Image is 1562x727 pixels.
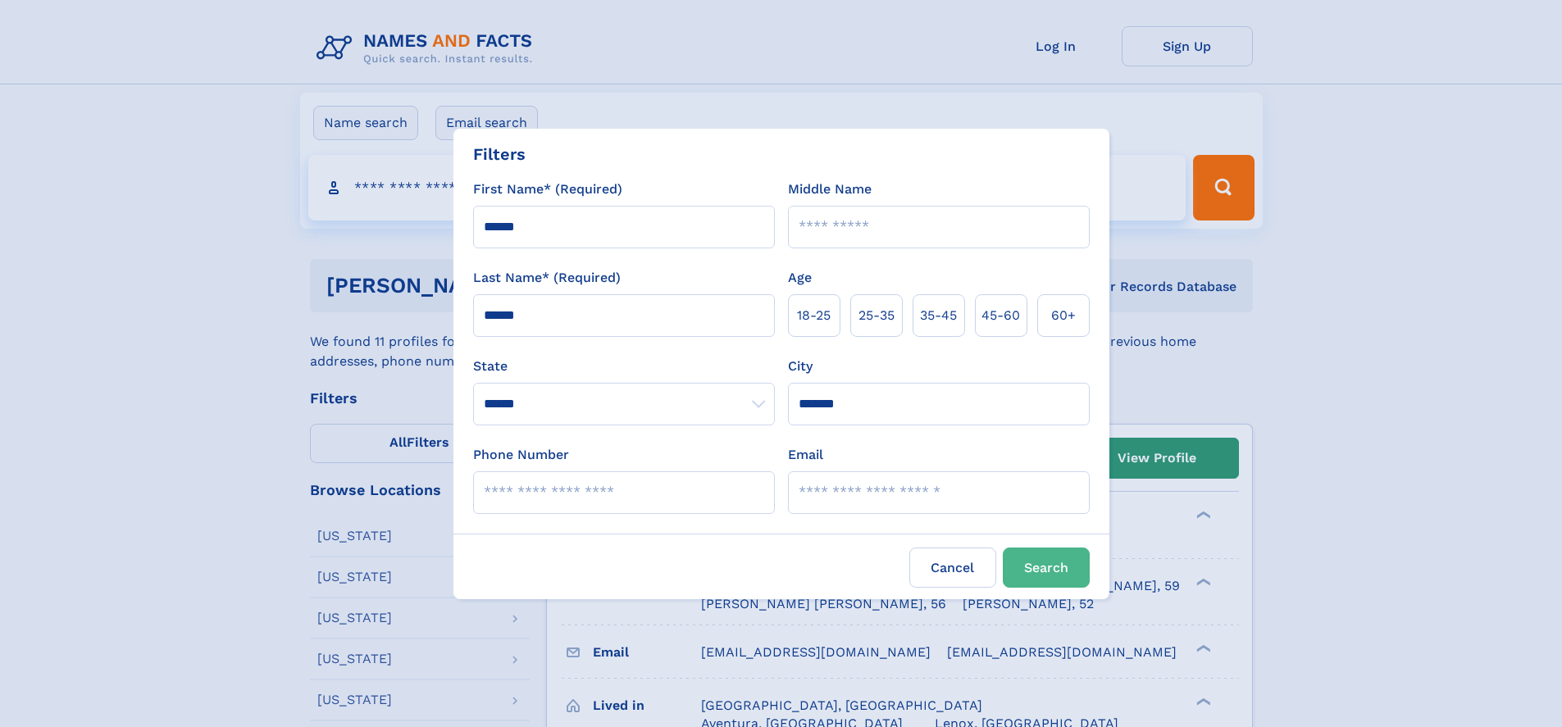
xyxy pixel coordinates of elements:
[788,179,872,199] label: Middle Name
[473,357,775,376] label: State
[1003,548,1090,588] button: Search
[981,306,1020,325] span: 45‑60
[1051,306,1076,325] span: 60+
[909,548,996,588] label: Cancel
[473,142,526,166] div: Filters
[788,445,823,465] label: Email
[473,445,569,465] label: Phone Number
[797,306,831,325] span: 18‑25
[788,357,813,376] label: City
[473,268,621,288] label: Last Name* (Required)
[920,306,957,325] span: 35‑45
[473,179,622,199] label: First Name* (Required)
[858,306,895,325] span: 25‑35
[788,268,812,288] label: Age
